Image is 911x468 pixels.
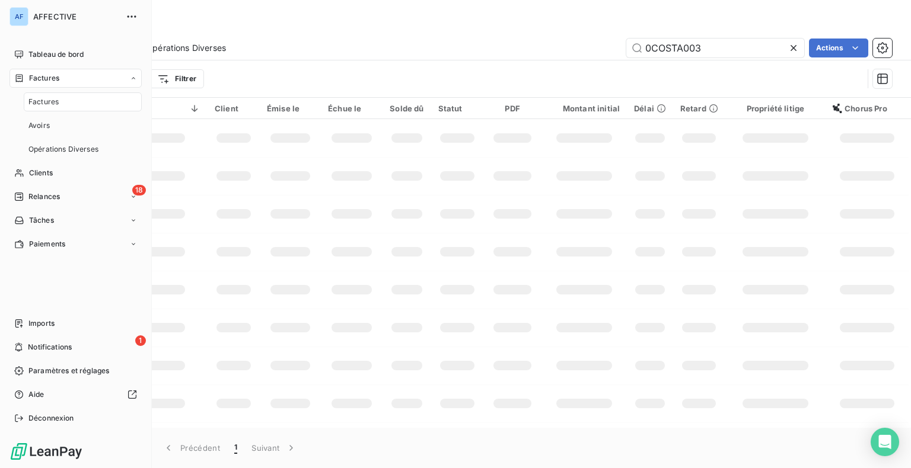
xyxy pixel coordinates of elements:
span: AFFECTIVE [33,12,119,21]
span: Notifications [28,342,72,352]
span: 1 [135,335,146,346]
span: Paiements [29,239,65,249]
div: Retard [680,104,718,113]
span: Opérations Diverses [28,144,98,155]
button: Filtrer [149,69,204,88]
div: Émise le [267,104,314,113]
button: 1 [227,435,244,460]
div: AF [9,7,28,26]
button: Suivant [244,435,304,460]
button: Précédent [155,435,227,460]
span: Tableau de bord [28,49,84,60]
div: PDF [490,104,534,113]
div: Propriété litige [732,104,818,113]
span: Aide [28,389,44,400]
div: Statut [438,104,477,113]
span: Factures [28,97,59,107]
button: Actions [809,39,868,57]
div: Montant initial [549,104,620,113]
span: 1 [234,442,237,454]
span: Opérations Diverses [146,42,226,54]
span: Tâches [29,215,54,226]
div: Client [215,104,253,113]
span: Avoirs [28,120,50,131]
span: 18 [132,185,146,195]
span: Déconnexion [28,413,74,424]
span: Imports [28,318,55,329]
span: Relances [28,191,60,202]
span: Paramètres et réglages [28,366,109,376]
div: Open Intercom Messenger [871,428,899,456]
img: Logo LeanPay [9,442,83,461]
div: Solde dû [390,104,423,113]
span: Clients [29,168,53,178]
div: Échue le [328,104,375,113]
span: Factures [29,73,59,84]
div: Délai [634,104,666,113]
input: Rechercher [626,39,804,57]
a: Aide [9,385,142,404]
div: Chorus Pro [833,104,902,113]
